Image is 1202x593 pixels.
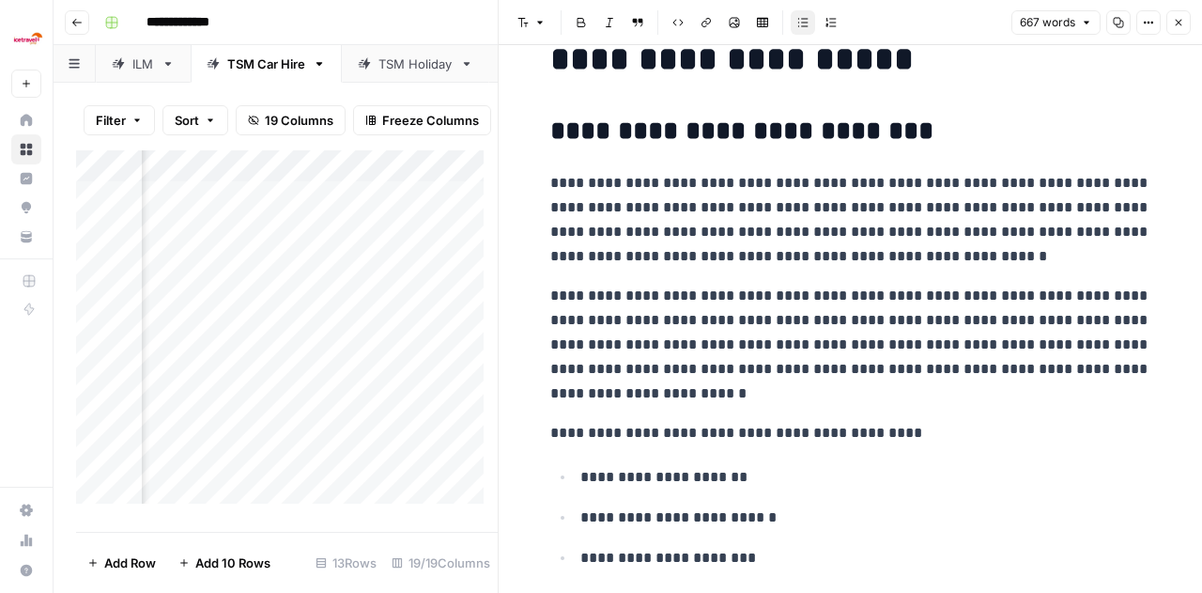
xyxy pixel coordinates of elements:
a: TSM Holiday [342,45,489,83]
button: Freeze Columns [353,105,491,135]
div: 13 Rows [308,548,384,578]
a: ILM [96,45,191,83]
a: Browse [11,134,41,164]
button: Filter [84,105,155,135]
button: Add 10 Rows [167,548,282,578]
button: 19 Columns [236,105,346,135]
span: Add Row [104,554,156,572]
button: Add Row [76,548,167,578]
button: Sort [162,105,228,135]
a: Usage [11,525,41,555]
span: Sort [175,111,199,130]
button: 667 words [1011,10,1101,35]
button: Workspace: Ice Travel Group [11,15,41,62]
div: 19/19 Columns [384,548,498,578]
span: 667 words [1020,14,1075,31]
div: TSM Car Hire [227,55,305,73]
span: Add 10 Rows [195,554,270,572]
span: Freeze Columns [382,111,479,130]
span: Filter [96,111,126,130]
img: Ice Travel Group Logo [11,22,45,55]
button: Help + Support [11,555,41,585]
a: Your Data [11,222,41,252]
a: Opportunities [11,193,41,223]
a: Insights [11,164,41,194]
span: 19 Columns [265,111,333,130]
a: TSM Car Hire [191,45,342,83]
a: Home [11,105,41,135]
div: ILM [132,55,154,73]
a: Settings [11,495,41,525]
div: TSM Holiday [378,55,453,73]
